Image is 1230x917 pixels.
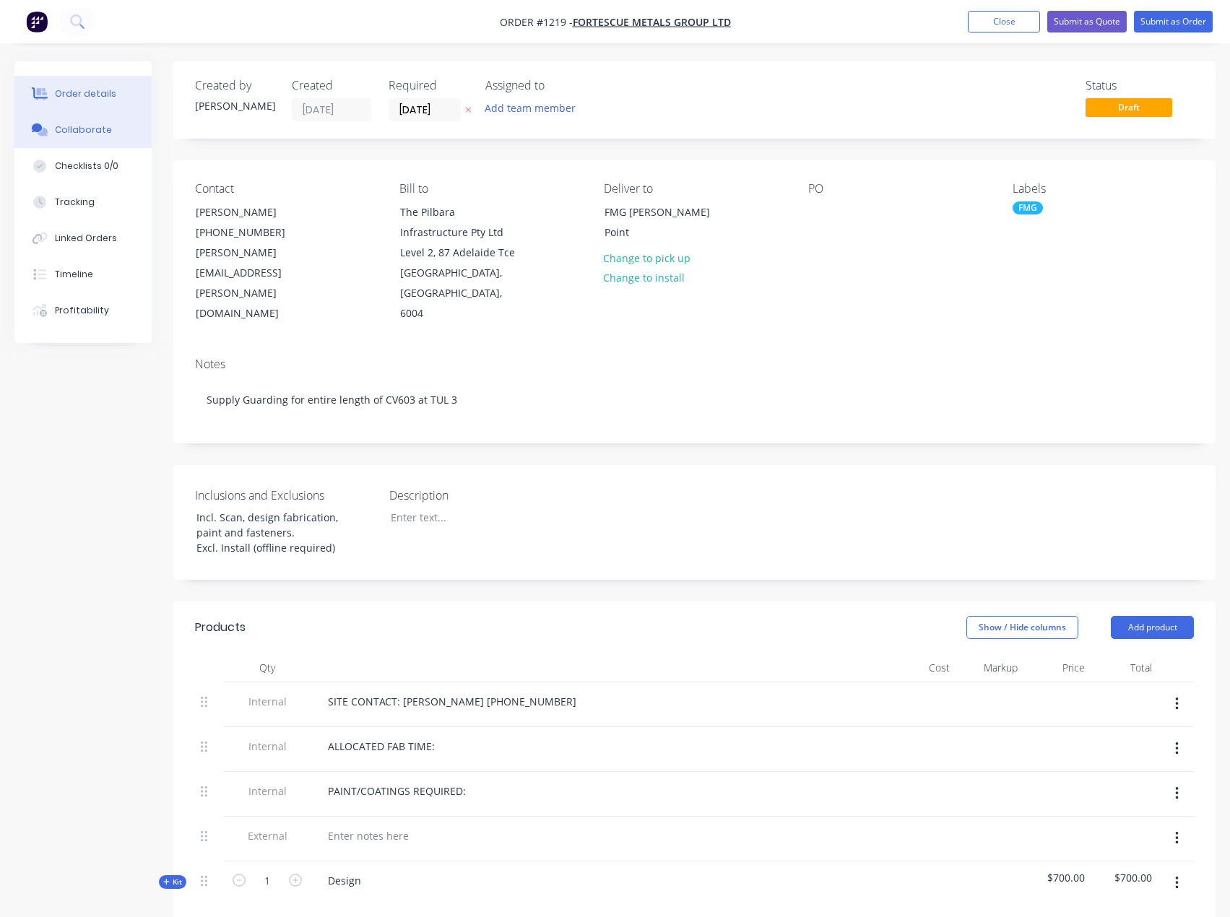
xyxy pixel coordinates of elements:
div: Bill to [399,182,581,196]
button: Linked Orders [14,220,152,256]
button: Kit [159,875,186,889]
div: [PERSON_NAME][EMAIL_ADDRESS][PERSON_NAME][DOMAIN_NAME] [196,243,316,323]
div: PO [808,182,989,196]
button: Change to pick up [596,248,698,267]
div: Deliver to [604,182,785,196]
div: Status [1086,79,1194,92]
div: FMG [1013,201,1043,214]
div: Notes [195,357,1194,371]
a: FORTESCUE METALS GROUP LTD [573,15,731,29]
div: Required [389,79,468,92]
button: Order details [14,76,152,112]
div: Linked Orders [55,232,117,245]
button: Checklists 0/0 [14,148,152,184]
button: Collaborate [14,112,152,148]
div: [GEOGRAPHIC_DATA], [GEOGRAPHIC_DATA], 6004 [400,263,520,323]
button: Profitability [14,292,152,329]
button: Tracking [14,184,152,220]
div: Markup [956,653,1023,682]
div: Profitability [55,304,109,317]
label: Inclusions and Exclusions [195,487,376,504]
div: SITE CONTACT: [PERSON_NAME] [PHONE_NUMBER] [316,691,588,712]
button: Add team member [477,98,584,118]
div: Supply Guarding for entire length of CV603 at TUL 3 [195,378,1194,422]
div: Checklists 0/0 [55,160,118,173]
button: Timeline [14,256,152,292]
div: The Pilbara Infrastructure Pty Ltd Level 2, 87 Adelaide Tce [400,202,520,263]
button: Change to install [596,268,693,287]
div: Cost [888,653,956,682]
span: External [230,828,305,843]
div: Timeline [55,268,93,281]
span: Internal [230,694,305,709]
div: Products [195,619,246,636]
span: $700.00 [1096,870,1152,885]
span: $700.00 [1029,870,1085,885]
div: Total [1091,653,1158,682]
label: Description [389,487,570,504]
div: [PHONE_NUMBER] [196,222,316,243]
button: Submit as Order [1134,11,1213,32]
div: [PERSON_NAME] [196,202,316,222]
div: [PERSON_NAME] [195,98,274,113]
div: Created by [195,79,274,92]
div: [PERSON_NAME][PHONE_NUMBER][PERSON_NAME][EMAIL_ADDRESS][PERSON_NAME][DOMAIN_NAME] [183,201,328,324]
div: FMG [PERSON_NAME] Point [605,202,724,243]
div: Contact [195,182,376,196]
button: Add team member [485,98,584,118]
button: Submit as Quote [1047,11,1127,32]
div: Order details [55,87,116,100]
div: Assigned to [485,79,630,92]
button: Add product [1111,616,1194,639]
button: Close [968,11,1040,32]
div: FMG [PERSON_NAME] Point [592,201,737,248]
div: Collaborate [55,123,112,136]
span: Internal [230,739,305,754]
div: Price [1023,653,1091,682]
div: Incl. Scan, design fabrication, paint and fasteners. Excl. Install (offline required) [185,507,365,558]
span: Order #1219 - [500,15,573,29]
div: The Pilbara Infrastructure Pty Ltd Level 2, 87 Adelaide Tce[GEOGRAPHIC_DATA], [GEOGRAPHIC_DATA], ... [388,201,532,324]
span: Draft [1086,98,1172,116]
span: Internal [230,783,305,799]
div: Created [292,79,371,92]
div: Labels [1013,182,1194,196]
span: Kit [163,877,182,887]
button: Show / Hide columns [966,616,1078,639]
div: ALLOCATED FAB TIME: [316,736,446,757]
div: Design [316,870,373,891]
img: Factory [26,11,48,32]
div: PAINT/COATINGS REQUIRED: [316,781,477,801]
div: Tracking [55,196,95,209]
div: Qty [224,653,311,682]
